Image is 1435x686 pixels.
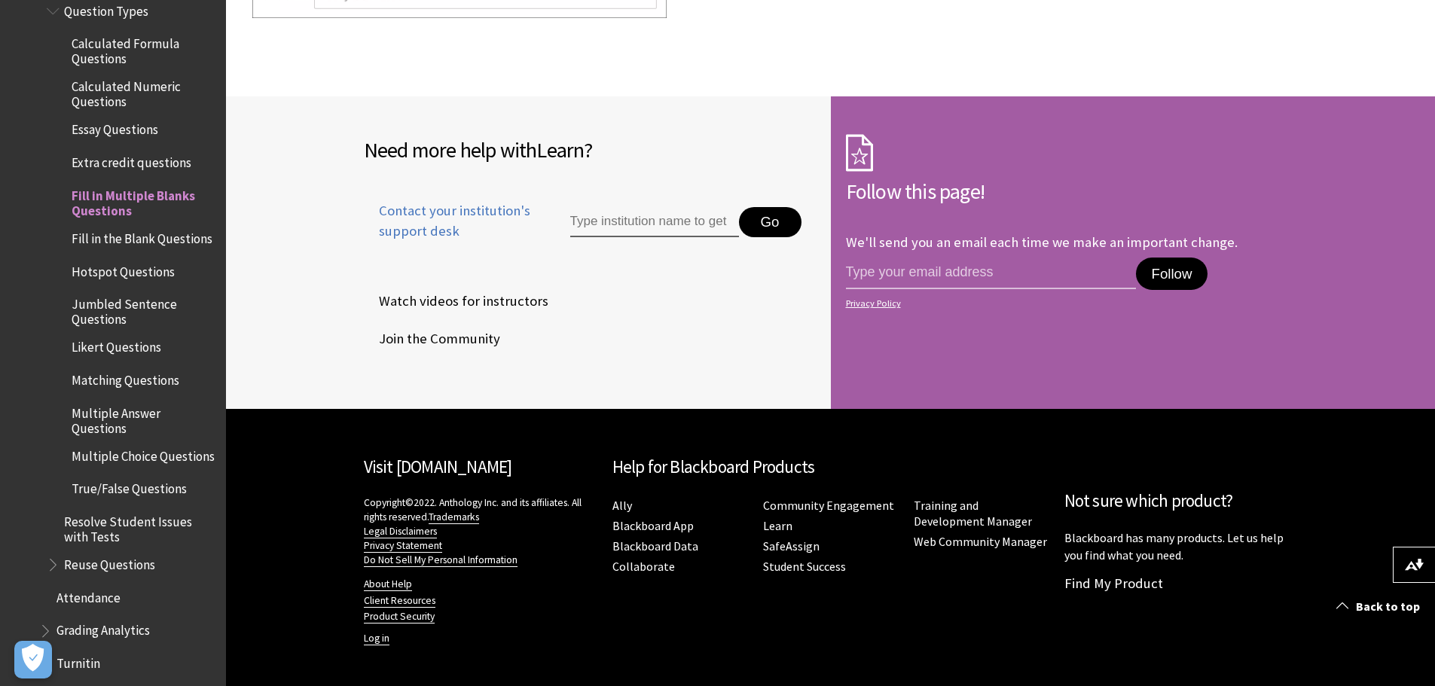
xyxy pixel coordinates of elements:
[763,559,846,575] a: Student Success
[612,518,694,534] a: Blackboard App
[536,136,584,163] span: Learn
[14,641,52,678] button: Open Preferences
[570,207,739,237] input: Type institution name to get support
[846,175,1298,207] h2: Follow this page!
[612,454,1049,480] h2: Help for Blackboard Products
[1136,258,1207,291] button: Follow
[846,233,1238,251] p: We'll send you an email each time we make an important change.
[1064,575,1163,592] a: Find My Product
[364,290,548,313] span: Watch videos for instructors
[64,552,155,572] span: Reuse Questions
[846,134,873,172] img: Subscription Icon
[763,538,820,554] a: SafeAssign
[846,258,1137,289] input: email address
[72,226,212,246] span: Fill in the Blank Questions
[56,618,150,639] span: Grading Analytics
[72,259,175,279] span: Hotspot Questions
[72,117,158,138] span: Essay Questions
[72,150,191,170] span: Extra credit questions
[364,290,551,313] a: Watch videos for instructors
[1064,488,1298,514] h2: Not sure which product?
[429,511,479,524] a: Trademarks
[364,201,536,258] a: Contact your institution's support desk
[739,207,801,237] button: Go
[72,31,215,66] span: Calculated Formula Questions
[914,534,1047,550] a: Web Community Manager
[72,444,215,464] span: Multiple Choice Questions
[364,328,503,350] a: Join the Community
[364,553,518,567] a: Do Not Sell My Personal Information
[56,585,121,605] span: Attendance
[364,632,389,645] a: Log in
[364,610,435,623] a: Product Security
[64,509,215,544] span: Resolve Student Issues with Tests
[612,559,675,575] a: Collaborate
[1325,593,1435,620] a: Back to top
[364,456,512,477] a: Visit [DOMAIN_NAME]
[72,183,215,218] span: Fill in Multiple Blanks Questions
[364,134,816,166] h2: Need more help with ?
[364,578,412,591] a: About Help
[763,498,894,514] a: Community Engagement
[72,401,215,436] span: Multiple Answer Questions
[364,495,597,567] p: Copyright©2022. Anthology Inc. and its affiliates. All rights reserved.
[72,75,215,110] span: Calculated Numeric Questions
[72,335,161,355] span: Likert Questions
[612,498,632,514] a: Ally
[72,477,187,497] span: True/False Questions
[72,291,215,327] span: Jumbled Sentence Questions
[364,539,442,553] a: Privacy Statement
[763,518,792,534] a: Learn
[56,651,100,671] span: Turnitin
[846,298,1293,309] a: Privacy Policy
[1064,529,1298,563] p: Blackboard has many products. Let us help you find what you need.
[364,201,536,240] span: Contact your institution's support desk
[364,525,437,538] a: Legal Disclaimers
[914,498,1032,529] a: Training and Development Manager
[364,594,435,608] a: Client Resources
[612,538,698,554] a: Blackboard Data
[364,328,500,350] span: Join the Community
[72,367,179,388] span: Matching Questions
